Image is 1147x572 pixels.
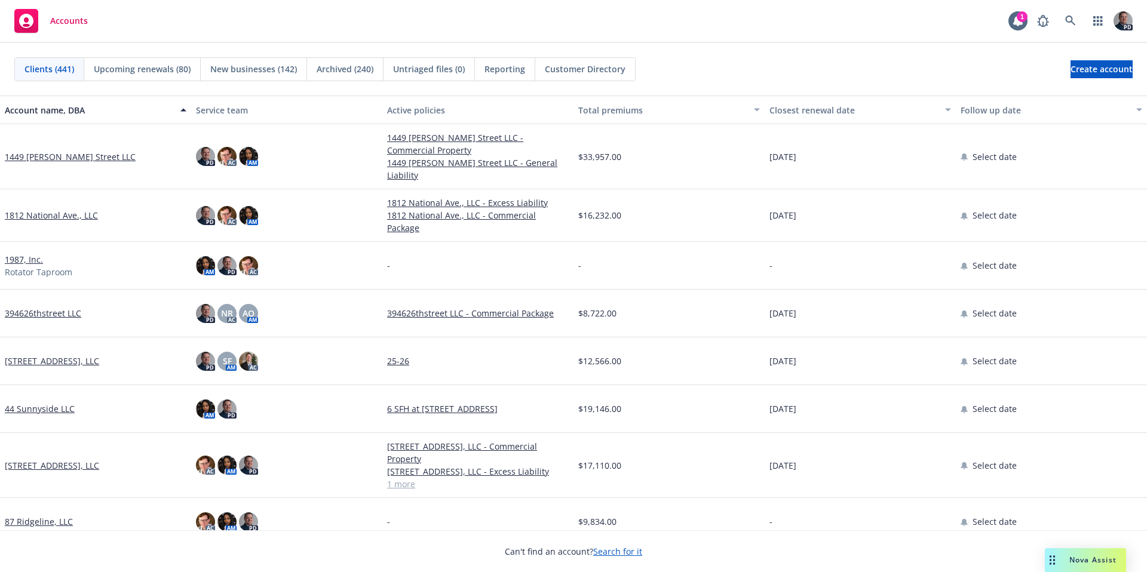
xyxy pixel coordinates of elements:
span: [DATE] [769,209,796,222]
span: [DATE] [769,402,796,415]
span: Select date [973,209,1017,222]
a: 394626thstreet LLC - Commercial Package [387,307,569,319]
span: Untriaged files (0) [393,63,465,75]
span: Accounts [50,16,88,26]
span: Rotator Taproom [5,266,72,278]
span: [DATE] [769,307,796,319]
button: Nova Assist [1045,548,1126,572]
span: Select date [973,459,1017,472]
span: [DATE] [769,355,796,367]
img: photo [239,512,258,531]
span: $8,722.00 [578,307,617,319]
div: Account name, DBA [5,104,173,116]
a: Report a Bug [1031,9,1055,33]
a: Switch app [1086,9,1110,33]
img: photo [239,206,258,225]
img: photo [217,456,237,475]
a: Search [1059,9,1082,33]
a: 1812 National Ave., LLC - Excess Liability [387,196,569,209]
a: Search for it [593,546,642,557]
a: 1449 [PERSON_NAME] Street LLC [5,150,136,163]
span: [DATE] [769,459,796,472]
span: Select date [973,259,1017,272]
a: 1449 [PERSON_NAME] Street LLC - Commercial Property [387,131,569,156]
a: 1 more [387,478,569,490]
img: photo [239,256,258,275]
span: Upcoming renewals (80) [94,63,191,75]
span: - [387,515,390,528]
img: photo [196,256,215,275]
img: photo [217,256,237,275]
a: 25-26 [387,355,569,367]
span: Archived (240) [317,63,373,75]
span: $12,566.00 [578,355,621,367]
img: photo [196,456,215,475]
span: Select date [973,355,1017,367]
span: - [387,259,390,272]
img: photo [196,304,215,323]
img: photo [217,147,237,166]
img: photo [196,206,215,225]
button: Closest renewal date [765,96,956,124]
span: Create account [1071,58,1133,81]
div: Follow up date [961,104,1129,116]
a: 87 Ridgeline, LLC [5,515,73,528]
a: 394626thstreet LLC [5,307,81,319]
button: Service team [191,96,382,124]
a: [STREET_ADDRESS], LLC - Excess Liability [387,465,569,478]
a: 1812 National Ave., LLC - Commercial Package [387,209,569,234]
img: photo [1114,11,1133,30]
img: photo [196,352,215,371]
span: [DATE] [769,150,796,163]
a: [STREET_ADDRESS], LLC - Commercial Property [387,440,569,465]
span: Select date [973,150,1017,163]
img: photo [196,512,215,531]
a: [STREET_ADDRESS], LLC [5,355,99,367]
img: photo [217,399,237,419]
div: Closest renewal date [769,104,938,116]
img: photo [196,147,215,166]
span: Select date [973,307,1017,319]
button: Active policies [382,96,573,124]
a: 1812 National Ave., LLC [5,209,98,222]
span: Clients (441) [24,63,74,75]
span: $19,146.00 [578,402,621,415]
span: - [769,259,772,272]
span: $9,834.00 [578,515,617,528]
span: Select date [973,515,1017,528]
a: 1987, Inc. [5,253,43,266]
a: [STREET_ADDRESS], LLC [5,459,99,472]
span: Customer Directory [545,63,625,75]
div: 1 [1017,11,1028,22]
span: New businesses (142) [210,63,297,75]
span: NR [221,307,233,319]
a: 44 Sunnyside LLC [5,402,75,415]
a: Accounts [10,4,93,38]
img: photo [239,147,258,166]
a: 6 SFH at [STREET_ADDRESS] [387,402,569,415]
button: Total premiums [573,96,765,124]
span: Can't find an account? [505,545,642,558]
span: Reporting [484,63,525,75]
a: 1449 [PERSON_NAME] Street LLC - General Liability [387,156,569,182]
div: Active policies [387,104,569,116]
div: Total premiums [578,104,747,116]
a: Create account [1071,60,1133,78]
span: $33,957.00 [578,150,621,163]
span: $16,232.00 [578,209,621,222]
img: photo [239,352,258,371]
span: - [578,259,581,272]
span: Select date [973,402,1017,415]
span: SF [223,355,232,367]
span: - [769,515,772,528]
img: photo [196,399,215,419]
span: Nova Assist [1069,555,1117,565]
img: photo [217,206,237,225]
span: $17,110.00 [578,459,621,472]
